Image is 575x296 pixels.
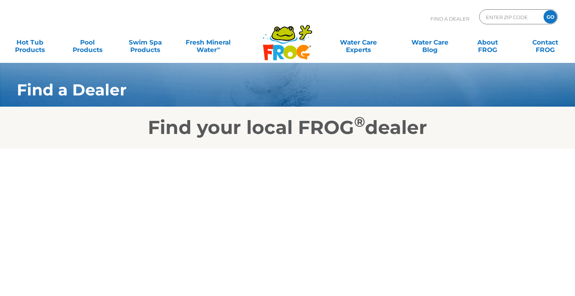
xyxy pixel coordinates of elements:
a: Water CareBlog [408,35,453,50]
h2: Find your local FROG dealer [6,116,569,139]
a: Hot TubProducts [7,35,52,50]
a: Water CareExperts [322,35,395,50]
p: Find A Dealer [431,9,469,28]
h1: Find a Dealer [17,81,513,99]
a: AboutFROG [465,35,510,50]
a: Fresh MineralWater∞ [180,35,237,50]
img: Frog Products Logo [259,15,316,61]
a: Swim SpaProducts [123,35,168,50]
input: GO [544,10,557,24]
a: PoolProducts [65,35,110,50]
a: ContactFROG [523,35,568,50]
sup: ∞ [217,45,220,51]
sup: ® [354,113,365,130]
